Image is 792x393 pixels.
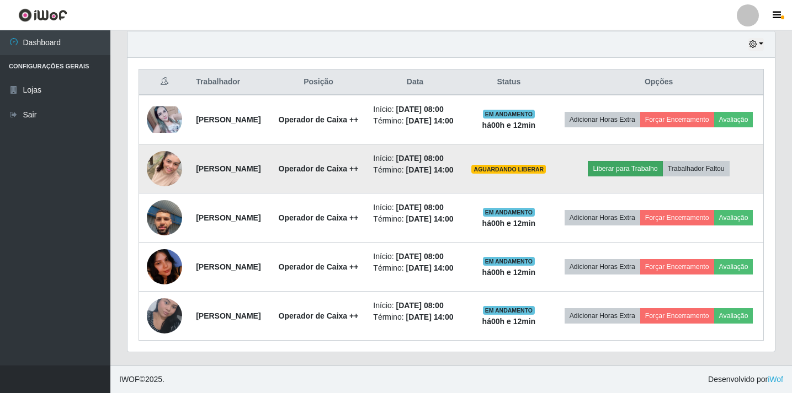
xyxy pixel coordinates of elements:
span: © 2025 . [119,374,164,385]
li: Término: [373,213,456,225]
button: Forçar Encerramento [640,112,714,127]
li: Início: [373,104,456,115]
span: AGUARDANDO LIBERAR [471,165,546,174]
button: Adicionar Horas Extra [565,308,640,324]
time: [DATE] 08:00 [396,301,444,310]
button: Avaliação [714,259,753,274]
button: Adicionar Horas Extra [565,259,640,274]
strong: Operador de Caixa ++ [279,164,359,173]
time: [DATE] 08:00 [396,105,444,114]
button: Avaliação [714,308,753,324]
strong: há 00 h e 12 min [482,121,536,130]
strong: [PERSON_NAME] [196,164,261,173]
button: Forçar Encerramento [640,308,714,324]
strong: [PERSON_NAME] [196,311,261,320]
img: 1753525532646.jpeg [147,137,182,200]
img: 1755780179951.jpeg [147,284,182,347]
li: Término: [373,164,456,176]
button: Avaliação [714,112,753,127]
time: [DATE] 14:00 [406,165,453,174]
li: Início: [373,300,456,311]
li: Início: [373,153,456,164]
time: [DATE] 14:00 [406,263,453,272]
time: [DATE] 14:00 [406,116,453,125]
span: Desenvolvido por [708,374,783,385]
strong: Operador de Caixa ++ [279,213,359,222]
img: 1752607957253.jpeg [147,186,182,249]
span: EM ANDAMENTO [483,110,535,119]
time: [DATE] 14:00 [406,214,453,223]
button: Adicionar Horas Extra [565,112,640,127]
button: Forçar Encerramento [640,259,714,274]
strong: Operador de Caixa ++ [279,262,359,271]
strong: [PERSON_NAME] [196,115,261,124]
img: 1755826111467.jpeg [147,229,182,305]
button: Forçar Encerramento [640,210,714,225]
span: EM ANDAMENTO [483,208,535,217]
th: Status [464,69,555,95]
button: Liberar para Trabalho [588,161,662,176]
span: EM ANDAMENTO [483,306,535,315]
button: Adicionar Horas Extra [565,210,640,225]
a: iWof [768,375,783,384]
strong: Operador de Caixa ++ [279,115,359,124]
th: Opções [554,69,763,95]
button: Trabalhador Faltou [663,161,730,176]
time: [DATE] 08:00 [396,203,444,212]
span: IWOF [119,375,140,384]
li: Término: [373,311,456,323]
time: [DATE] 14:00 [406,313,453,321]
strong: [PERSON_NAME] [196,213,261,222]
strong: há 00 h e 12 min [482,268,536,277]
strong: Operador de Caixa ++ [279,311,359,320]
time: [DATE] 08:00 [396,154,444,163]
strong: [PERSON_NAME] [196,262,261,271]
button: Avaliação [714,210,753,225]
strong: há 00 h e 12 min [482,219,536,228]
li: Término: [373,115,456,127]
img: 1668045195868.jpeg [147,106,182,133]
li: Início: [373,202,456,213]
th: Posição [270,69,367,95]
span: EM ANDAMENTO [483,257,535,266]
li: Término: [373,262,456,274]
time: [DATE] 08:00 [396,252,444,261]
th: Trabalhador [189,69,270,95]
strong: há 00 h e 12 min [482,317,536,326]
img: CoreUI Logo [18,8,67,22]
th: Data [366,69,463,95]
li: Início: [373,251,456,262]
